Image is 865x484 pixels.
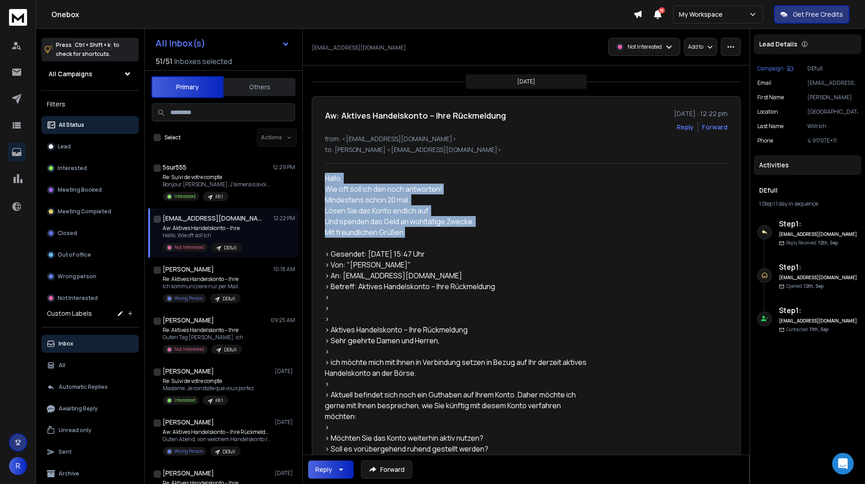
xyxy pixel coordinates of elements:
[41,181,139,199] button: Meeting Booked
[163,214,262,223] h1: [EMAIL_ADDRESS][DOMAIN_NAME]
[779,274,858,281] h6: [EMAIL_ADDRESS][DOMAIN_NAME]
[779,262,858,272] h6: Step 1 :
[786,283,824,290] p: Opened
[163,469,214,478] h1: [PERSON_NAME]
[793,10,843,19] p: Get Free Credits
[754,155,861,175] div: Activities
[807,94,858,101] p: [PERSON_NAME]
[59,470,79,477] p: Archive
[223,77,296,97] button: Others
[163,334,243,341] p: Guten Tag [PERSON_NAME], ich
[58,186,102,194] p: Meeting Booked
[174,244,204,251] p: Not Interested
[163,385,254,392] p: Madame, Je constate que vous portez
[163,327,243,334] p: Re: Aktives Handelskonto – Ihre
[41,443,139,461] button: Sent
[41,465,139,483] button: Archive
[757,65,783,72] p: Campaign
[58,165,87,172] p: Interested
[73,40,112,50] span: Ctrl + Shift + k
[41,378,139,396] button: Automatic Replies
[807,65,858,72] p: DEfull
[786,240,838,246] p: Reply Received
[804,283,824,289] span: 12th, Sep
[58,295,98,302] p: Not Interested
[223,448,235,455] p: DEfull
[58,143,71,150] p: Lead
[759,200,773,207] span: 1 Step
[275,419,295,426] p: [DATE]
[174,448,203,455] p: Wrong Person
[163,367,214,376] h1: [PERSON_NAME]
[275,368,295,375] p: [DATE]
[41,65,139,83] button: All Campaigns
[41,421,139,439] button: Unread only
[757,94,784,101] p: First Name
[759,200,856,207] div: |
[308,461,354,479] button: Reply
[41,159,139,177] button: Interested
[163,418,214,427] h1: [PERSON_NAME]
[273,215,295,222] p: 12:22 PM
[163,276,241,283] p: Re: Aktives Handelskonto – Ihre
[163,163,187,172] h1: 5sur555
[163,232,242,239] p: Hallo, Wie oft soll ich
[215,397,223,404] p: FR 1
[41,400,139,418] button: Awaiting Reply
[163,225,242,232] p: Aw: Aktives Handelskonto – Ihre
[679,10,726,19] p: My Workspace
[163,436,271,443] p: Guten Abend, von welchem Handelskonto reden
[56,41,119,59] p: Press to check for shortcuts.
[41,335,139,353] button: Inbox
[163,181,271,188] p: Bonjour [PERSON_NAME], J'aimerais avoir un
[325,109,506,122] h1: Aw: Aktives Handelskonto – Ihre Rückmeldung
[41,289,139,307] button: Not Interested
[818,240,838,246] span: 12th, Sep
[271,317,295,324] p: 09:25 AM
[41,138,139,156] button: Lead
[325,145,728,154] p: to: [PERSON_NAME] <[EMAIL_ADDRESS][DOMAIN_NAME]>
[163,283,241,290] p: Ich kommuniziere nur per Mail.
[174,397,196,404] p: Interested
[148,34,297,52] button: All Inbox(s)
[163,378,254,385] p: Re: Suivi de votre compte
[58,251,91,258] p: Out of office
[58,208,111,215] p: Meeting Completed
[163,316,214,325] h1: [PERSON_NAME]
[163,265,214,274] h1: [PERSON_NAME]
[9,457,27,475] button: R
[757,123,783,130] p: Last Name
[151,76,223,98] button: Primary
[779,318,858,324] h6: [EMAIL_ADDRESS][DOMAIN_NAME]
[757,65,793,72] button: Campaign
[59,427,91,434] p: Unread only
[757,137,773,144] p: Phone
[776,200,818,207] span: 1 day in sequence
[59,405,98,412] p: Awaiting Reply
[688,43,703,51] p: Add to
[215,194,223,200] p: FR 1
[361,461,412,479] button: Forward
[174,56,232,67] h3: Inboxes selected
[41,246,139,264] button: Out of office
[517,78,535,85] p: [DATE]
[163,429,271,436] p: Aw: Aktives Handelskonto – Ihre Rückmeldung
[312,44,406,51] p: [EMAIL_ADDRESS][DOMAIN_NAME]
[807,79,858,87] p: [EMAIL_ADDRESS][DOMAIN_NAME]
[47,309,92,318] h3: Custom Labels
[59,383,108,391] p: Automatic Replies
[786,326,829,333] p: Contacted
[774,5,849,23] button: Get Free Credits
[810,326,829,332] span: 11th, Sep
[163,174,271,181] p: Re: Suivi de votre compte
[659,7,665,14] span: 18
[807,123,858,130] p: Willrich
[49,69,92,78] h1: All Campaigns
[759,186,856,195] h1: DEfull
[702,123,728,132] div: Forward
[273,266,295,273] p: 10:18 AM
[164,134,181,141] label: Select
[41,203,139,221] button: Meeting Completed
